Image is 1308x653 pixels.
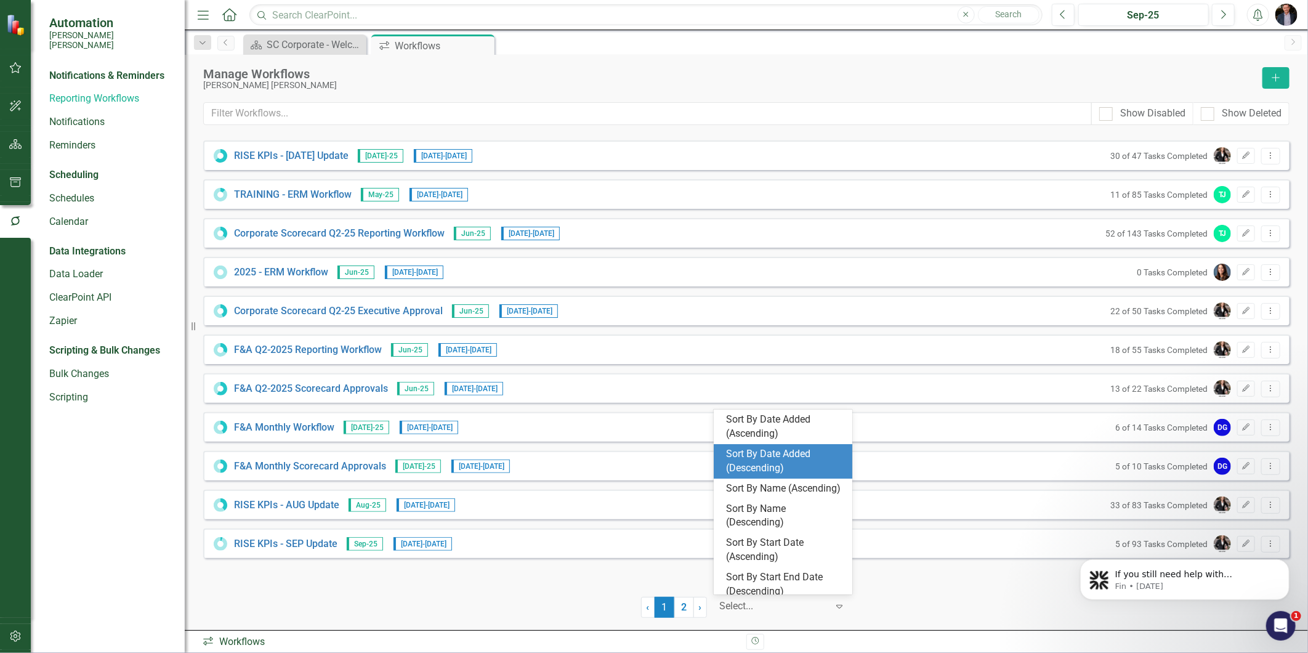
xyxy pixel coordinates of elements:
a: Corporate Scorecard Q2-25 Reporting Workflow [234,227,445,241]
div: Scheduling [49,168,99,182]
span: Sep-25 [347,537,383,551]
div: Sep-25 [1083,8,1205,23]
span: [DATE]-25 [344,421,389,434]
button: Sep-25 [1078,4,1209,26]
span: 1 [655,597,674,618]
img: ClearPoint Strategy [6,14,28,36]
a: Scripting [49,391,172,405]
small: 6 of 14 Tasks Completed [1115,423,1208,432]
iframe: Intercom notifications message [1062,533,1308,620]
div: Sort By Start Date (Ascending) [726,536,845,564]
span: If you still need help with understanding or adjusting the reporting frequency of your KPI, I’m h... [54,36,208,119]
div: DG [1214,458,1231,475]
span: [DATE] - [DATE] [501,227,560,240]
div: Sort By Date Added (Descending) [726,447,845,476]
span: Jun-25 [452,304,489,318]
span: [DATE]-25 [358,149,403,163]
a: Corporate Scorecard Q2-25 Executive Approval [234,304,443,318]
span: ‹ [647,601,650,613]
a: Data Loader [49,267,172,282]
div: Workflows [395,38,491,54]
small: 5 of 10 Tasks Completed [1115,461,1208,471]
p: Message from Fin, sent 1d ago [54,47,212,59]
img: Julie Jordan [1214,380,1231,397]
div: Show Deleted [1222,107,1282,121]
small: 0 Tasks Completed [1137,267,1208,277]
div: Scripting & Bulk Changes [49,344,160,358]
a: Notifications [49,115,172,129]
span: [DATE] - [DATE] [397,498,455,512]
span: [DATE] - [DATE] [451,460,510,473]
div: DG [1214,419,1231,436]
span: [DATE] - [DATE] [414,149,472,163]
small: [PERSON_NAME] [PERSON_NAME] [49,30,172,51]
a: RISE KPIs - AUG Update [234,498,339,513]
span: [DATE] - [DATE] [400,421,458,434]
a: 2 [674,597,694,618]
div: SC Corporate - Welcome to ClearPoint [267,37,363,52]
span: [DATE]-25 [395,460,441,473]
div: Sort By Name (Ascending) [726,482,845,496]
img: Julie Jordan [1214,497,1231,514]
a: Reporting Workflows [49,92,172,106]
small: 52 of 143 Tasks Completed [1105,229,1208,238]
span: Jun-25 [337,266,374,279]
span: Jun-25 [454,227,491,240]
span: 1 [1291,611,1301,621]
span: Search [995,9,1022,19]
a: RISE KPIs - SEP Update [234,537,337,551]
a: RISE KPIs - [DATE] Update [234,149,349,163]
a: Reminders [49,139,172,153]
span: Aug-25 [349,498,386,512]
input: Search ClearPoint... [249,4,1043,26]
div: [PERSON_NAME] [PERSON_NAME] [203,81,1256,90]
a: SC Corporate - Welcome to ClearPoint [246,37,363,52]
span: Jun-25 [391,343,428,357]
small: 30 of 47 Tasks Completed [1110,151,1208,161]
small: 13 of 22 Tasks Completed [1110,384,1208,394]
div: Show Disabled [1120,107,1185,121]
small: 11 of 85 Tasks Completed [1110,190,1208,200]
span: [DATE] - [DATE] [445,382,503,395]
div: TJ [1214,225,1231,242]
a: ClearPoint API [49,291,172,305]
span: Automation [49,15,172,30]
span: Jun-25 [397,382,434,395]
div: Workflows [202,635,737,649]
img: Julie Jordan [1214,147,1231,164]
img: Chris Amodeo [1275,4,1298,26]
div: Manage Workflows [203,67,1256,81]
span: [DATE] - [DATE] [394,537,452,551]
div: Notifications & Reminders [49,69,164,83]
div: TJ [1214,186,1231,203]
a: Schedules [49,192,172,206]
div: Sort By Name (Descending) [726,502,845,530]
a: 2025 - ERM Workflow [234,266,328,280]
small: 33 of 83 Tasks Completed [1110,500,1208,510]
a: F&A Q2-2025 Reporting Workflow [234,343,382,357]
span: [DATE] - [DATE] [410,188,468,201]
div: Sort By Date Added (Ascending) [726,413,845,441]
img: Tami Griswold [1214,264,1231,281]
span: › [699,601,702,613]
a: F&A Q2-2025 Scorecard Approvals [234,382,388,396]
a: TRAINING - ERM Workflow [234,188,352,202]
input: Filter Workflows... [203,102,1092,125]
a: Bulk Changes [49,367,172,381]
span: [DATE] - [DATE] [438,343,497,357]
div: Sort By Start End Date (Descending) [726,570,845,599]
a: F&A Monthly Scorecard Approvals [234,460,386,474]
div: Data Integrations [49,245,126,259]
img: Julie Jordan [1214,341,1231,359]
span: [DATE] - [DATE] [385,266,443,279]
small: 18 of 55 Tasks Completed [1110,345,1208,355]
iframe: Intercom live chat [1266,611,1296,641]
a: Calendar [49,215,172,229]
img: Julie Jordan [1214,302,1231,320]
span: May-25 [361,188,399,201]
span: [DATE] - [DATE] [499,304,558,318]
a: Zapier [49,314,172,328]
